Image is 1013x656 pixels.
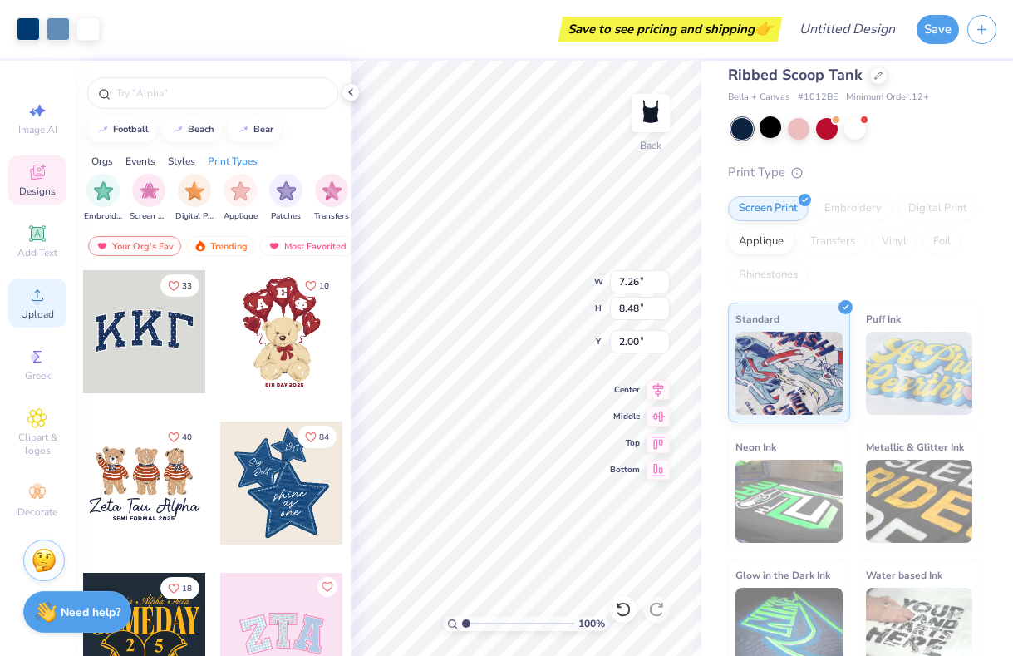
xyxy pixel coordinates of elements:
[182,282,192,290] span: 33
[140,181,159,200] img: Screen Print Image
[814,196,893,221] div: Embroidery
[175,174,214,223] div: filter for Digital Print
[563,17,778,42] div: Save to see pricing and shipping
[17,506,57,519] span: Decorate
[578,616,605,631] span: 100 %
[610,384,640,396] span: Center
[728,263,809,288] div: Rhinestones
[917,15,959,44] button: Save
[175,210,214,223] span: Digital Print
[866,438,964,456] span: Metallic & Glitter Ink
[185,181,204,200] img: Digital Print Image
[798,91,838,105] span: # 1012BE
[160,274,199,297] button: Like
[188,125,214,134] div: beach
[186,236,255,256] div: Trending
[237,125,250,135] img: trend_line.gif
[168,154,195,169] div: Styles
[208,154,258,169] div: Print Types
[96,125,110,135] img: trend_line.gif
[322,181,342,200] img: Transfers Image
[871,229,917,254] div: Vinyl
[866,310,901,328] span: Puff Ink
[735,438,776,456] span: Neon Ink
[922,229,961,254] div: Foil
[314,210,349,223] span: Transfers
[84,174,122,223] div: filter for Embroidery
[84,174,122,223] button: filter button
[268,240,281,252] img: most_fav.gif
[728,229,794,254] div: Applique
[160,577,199,599] button: Like
[253,125,273,134] div: bear
[271,210,301,223] span: Patches
[866,566,942,584] span: Water based Ink
[231,181,250,200] img: Applique Image
[735,460,843,543] img: Neon Ink
[866,460,973,543] img: Metallic & Glitter Ink
[125,154,155,169] div: Events
[130,174,168,223] button: filter button
[846,91,929,105] span: Minimum Order: 12 +
[130,210,168,223] span: Screen Print
[269,174,302,223] button: filter button
[87,117,156,142] button: football
[866,332,973,415] img: Puff Ink
[84,210,122,223] span: Embroidery
[224,174,258,223] div: filter for Applique
[17,246,57,259] span: Add Text
[25,369,51,382] span: Greek
[19,185,56,198] span: Designs
[728,91,789,105] span: Bella + Canvas
[277,181,296,200] img: Patches Image
[260,236,354,256] div: Most Favorited
[269,174,302,223] div: filter for Patches
[61,604,120,620] strong: Need help?
[610,464,640,476] span: Bottom
[735,566,830,584] span: Glow in the Dark Ink
[115,85,327,101] input: Try "Alpha"
[175,174,214,223] button: filter button
[171,125,184,135] img: trend_line.gif
[182,584,192,593] span: 18
[94,181,113,200] img: Embroidery Image
[728,196,809,221] div: Screen Print
[182,433,192,441] span: 40
[224,210,258,223] span: Applique
[640,138,661,153] div: Back
[21,308,54,321] span: Upload
[735,310,779,328] span: Standard
[755,18,773,38] span: 👉
[317,577,337,597] button: Like
[298,426,337,448] button: Like
[162,117,222,142] button: beach
[786,12,908,46] input: Untitled Design
[18,123,57,136] span: Image AI
[314,174,349,223] div: filter for Transfers
[224,174,258,223] button: filter button
[160,426,199,448] button: Like
[319,433,329,441] span: 84
[88,236,181,256] div: Your Org's Fav
[314,174,349,223] button: filter button
[728,163,980,182] div: Print Type
[298,274,337,297] button: Like
[130,174,168,223] div: filter for Screen Print
[319,282,329,290] span: 10
[228,117,281,142] button: bear
[634,96,667,130] img: Back
[610,437,640,449] span: Top
[96,240,109,252] img: most_fav.gif
[897,196,978,221] div: Digital Print
[8,431,66,457] span: Clipart & logos
[194,240,207,252] img: trending.gif
[799,229,866,254] div: Transfers
[735,332,843,415] img: Standard
[91,154,113,169] div: Orgs
[113,125,149,134] div: football
[610,411,640,422] span: Middle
